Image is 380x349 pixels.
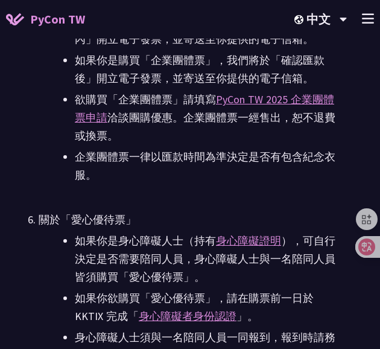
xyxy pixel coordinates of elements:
[75,51,341,88] li: 如果你是購買「企業團體票」，我們將於「確認匯款後」開立電子發票，並寄送至你提供的電子信箱。
[139,309,236,323] a: 身心障礙者身份認證
[6,4,85,34] a: PyCon TW
[75,232,341,286] li: 如果你是身心障礙人士（持有 ），可自行決定是否需要陪同人員，身心障礙人士與一名陪同人員皆須購買「愛心優待票」。
[75,148,341,184] li: 企業團體票一律以匯款時間為準決定是否有包含紀念衣服。
[30,10,85,28] span: PyCon TW
[39,211,341,229] div: 關於「愛心優待票」
[75,289,341,325] li: 如果你欲購買「愛心優待票」，請在購票前一日於 KKTIX 完成「 」。
[75,91,341,145] li: 欲購買「企業團體票」請填寫 洽談團購優惠。企業團體票一經售出，恕不退費或換票。
[216,234,281,248] a: 身心障礙證明
[294,15,306,24] img: Locale Icon
[6,13,24,25] img: Home icon of PyCon TW 2025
